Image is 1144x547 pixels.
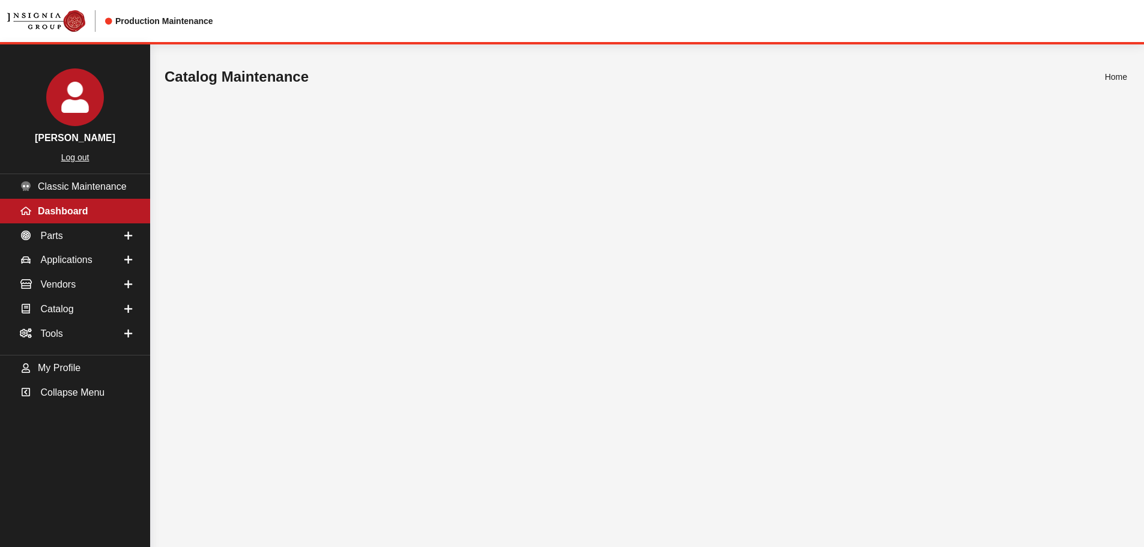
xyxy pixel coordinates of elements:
[105,15,213,28] div: Production Maintenance
[1105,71,1127,83] li: Home
[61,153,89,162] a: Log out
[40,230,62,240] span: Parts
[38,363,80,373] span: My Profile
[40,304,73,314] span: Catalog
[12,131,138,145] h3: [PERSON_NAME]
[40,255,92,265] span: Applications
[165,66,1105,88] h1: Catalog Maintenance
[7,10,105,32] a: Insignia Group logo
[40,279,76,289] span: Vendors
[46,68,104,126] img: Cheyenne Dorton
[38,181,127,192] span: Classic Maintenance
[38,206,88,216] span: Dashboard
[40,328,62,338] span: Tools
[7,10,85,32] img: Catalog Maintenance
[40,387,104,397] span: Collapse Menu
